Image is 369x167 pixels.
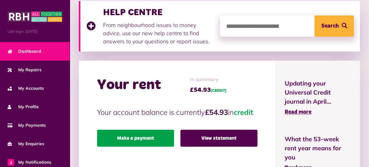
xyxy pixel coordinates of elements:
[8,11,62,23] img: MyRBH
[321,15,339,37] span: Search
[97,76,161,94] h2: Your rent
[314,15,354,37] button: Search
[190,85,226,95] span: £54.93
[103,7,214,18] h3: HELP CENTRE
[211,89,226,93] span: (CREDIT)
[8,122,46,129] span: My Payments
[8,159,51,165] span: My Notifications
[234,108,253,117] span: credit
[285,135,351,162] span: What the 53-week rent year means for you
[8,141,44,147] span: My Enquiries
[103,21,214,45] p: From neighbourhood issues to money advice, use our new help centre to find answers to your questi...
[285,79,351,106] span: Updating your Universal Credit journal in April...
[97,107,257,118] p: Your account balance is currently in
[8,29,62,34] span: Last login: [DATE]
[8,104,39,110] span: My Profile
[190,76,226,84] span: In summary
[97,130,174,147] a: Make a payment
[8,85,44,92] span: My Accounts
[8,159,14,165] span: 1
[205,108,228,117] strong: £54.93
[285,109,311,115] span: Read more
[8,67,42,73] span: My Repairs
[8,48,41,55] span: Dashboard
[285,79,351,116] a: Updating your Universal Credit journal in April... Read more
[180,130,257,147] a: View statement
